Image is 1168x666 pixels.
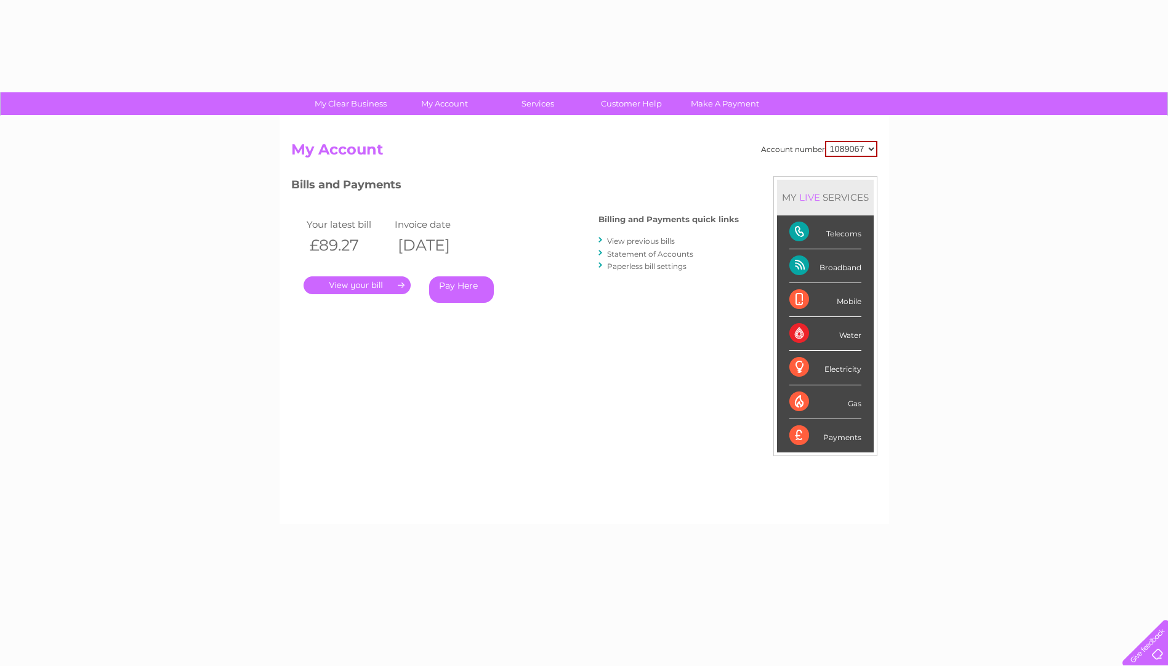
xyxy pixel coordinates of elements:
[607,262,687,271] a: Paperless bill settings
[797,191,823,203] div: LIVE
[789,419,861,452] div: Payments
[429,276,494,303] a: Pay Here
[789,249,861,283] div: Broadband
[761,141,877,157] div: Account number
[789,215,861,249] div: Telecoms
[304,276,411,294] a: .
[487,92,589,115] a: Services
[777,180,874,215] div: MY SERVICES
[789,317,861,351] div: Water
[789,283,861,317] div: Mobile
[300,92,401,115] a: My Clear Business
[598,215,739,224] h4: Billing and Payments quick links
[304,233,392,258] th: £89.27
[581,92,682,115] a: Customer Help
[789,385,861,419] div: Gas
[304,216,392,233] td: Your latest bill
[789,351,861,385] div: Electricity
[392,216,480,233] td: Invoice date
[674,92,776,115] a: Make A Payment
[291,141,877,164] h2: My Account
[393,92,495,115] a: My Account
[392,233,480,258] th: [DATE]
[291,176,739,198] h3: Bills and Payments
[607,236,675,246] a: View previous bills
[607,249,693,259] a: Statement of Accounts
